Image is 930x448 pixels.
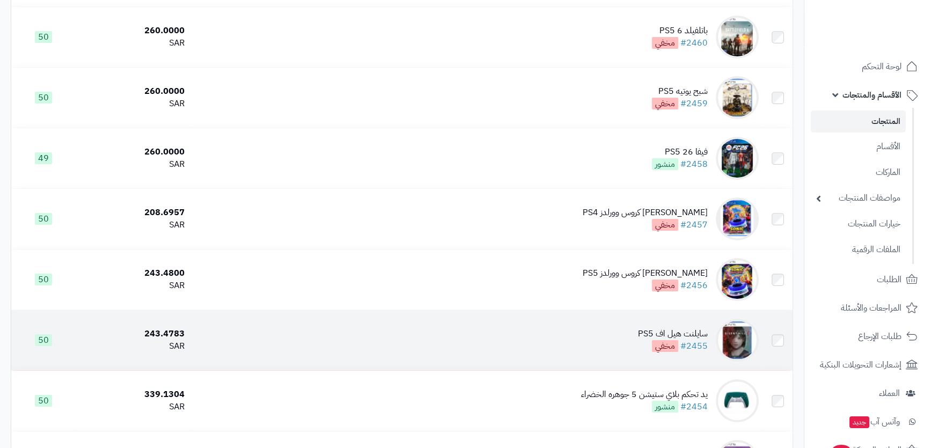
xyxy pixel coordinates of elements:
a: #2460 [680,36,708,49]
div: 260.0000 [81,25,185,37]
span: 50 [35,274,52,285]
span: 49 [35,152,52,164]
div: SAR [81,280,185,292]
div: شبح يوتيه PS5 [652,85,708,98]
span: مخفي [652,37,678,49]
div: SAR [81,37,185,49]
span: إشعارات التحويلات البنكية [820,357,902,372]
span: لوحة التحكم [862,59,902,74]
a: الماركات [811,161,906,184]
span: 50 [35,213,52,225]
img: شبح يوتيه PS5 [716,76,759,119]
a: وآتس آبجديد [811,409,924,435]
div: [PERSON_NAME] كروس وورلدز PS4 [583,207,708,219]
a: #2454 [680,400,708,413]
span: المراجعات والأسئلة [841,300,902,315]
span: مخفي [652,280,678,291]
div: فيفا 26 PS5 [652,146,708,158]
div: 260.0000 [81,146,185,158]
span: طلبات الإرجاع [858,329,902,344]
span: مخفي [652,98,678,109]
a: الأقسام [811,135,906,158]
a: الملفات الرقمية [811,238,906,261]
span: مخفي [652,219,678,231]
span: العملاء [879,386,900,401]
a: إشعارات التحويلات البنكية [811,352,924,378]
span: منشور [652,401,678,413]
div: SAR [81,401,185,413]
a: #2458 [680,158,708,171]
img: فيفا 26 PS5 [716,137,759,180]
a: #2455 [680,340,708,352]
a: المراجعات والأسئلة [811,295,924,321]
a: طلبات الإرجاع [811,324,924,349]
a: الطلبات [811,267,924,292]
div: باتلفيلد 6 PS5 [652,25,708,37]
span: الأقسام والمنتجات [842,87,902,102]
div: 243.4800 [81,267,185,280]
img: logo-2.png [857,12,920,34]
a: مواصفات المنتجات [811,187,906,210]
a: #2457 [680,218,708,231]
div: 243.4783 [81,328,185,340]
div: يد تحكم بلاي ستيشن 5 جوهره الخضراء [581,388,708,401]
img: باتلفيلد 6 PS5 [716,16,759,58]
div: 260.0000 [81,85,185,98]
div: [PERSON_NAME] كروس وورلدز PS5 [583,267,708,280]
div: SAR [81,219,185,231]
div: 208.6957 [81,207,185,219]
div: سايلنت هيل اف PS5 [638,328,708,340]
a: المنتجات [811,111,906,133]
div: SAR [81,340,185,352]
img: سونيك ريسينج كروس وورلدز PS5 [716,258,759,301]
img: سايلنت هيل اف PS5 [716,319,759,362]
span: 50 [35,31,52,43]
a: لوحة التحكم [811,54,924,79]
a: خيارات المنتجات [811,212,906,236]
span: 50 [35,92,52,104]
div: SAR [81,98,185,110]
img: سونيك ريسينج كروس وورلدز PS4 [716,197,759,240]
img: يد تحكم بلاي ستيشن 5 جوهره الخضراء [716,379,759,422]
span: جديد [849,416,869,428]
span: وآتس آب [848,414,900,429]
a: #2456 [680,279,708,292]
a: العملاء [811,380,924,406]
span: 50 [35,334,52,346]
a: #2459 [680,97,708,110]
div: 339.1304 [81,388,185,401]
span: مخفي [652,340,678,352]
div: SAR [81,158,185,171]
span: 50 [35,395,52,407]
span: الطلبات [877,272,902,287]
span: منشور [652,158,678,170]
